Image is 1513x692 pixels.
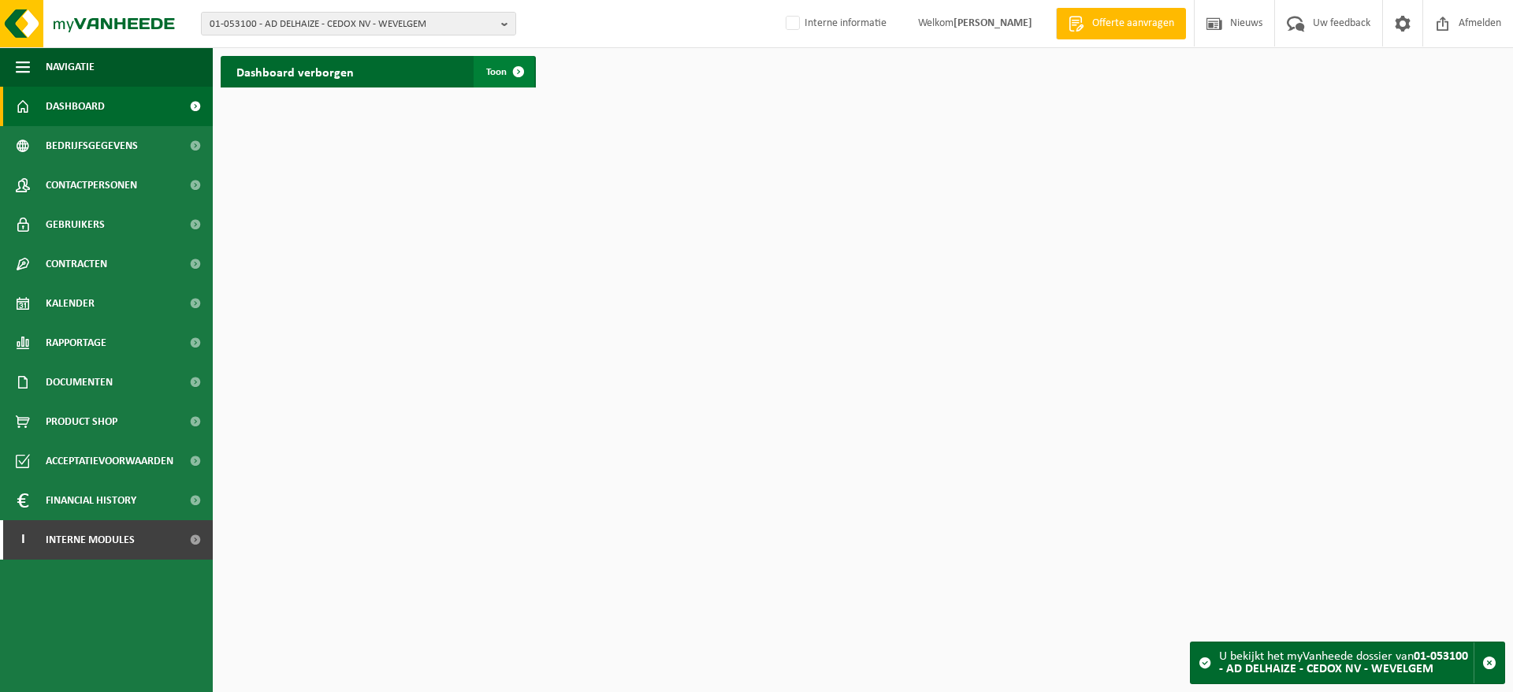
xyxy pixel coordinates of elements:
[46,402,117,441] span: Product Shop
[46,87,105,126] span: Dashboard
[16,520,30,560] span: I
[783,12,887,35] label: Interne informatie
[954,17,1032,29] strong: [PERSON_NAME]
[46,441,173,481] span: Acceptatievoorwaarden
[210,13,495,36] span: 01-053100 - AD DELHAIZE - CEDOX NV - WEVELGEM
[1219,650,1468,675] strong: 01-053100 - AD DELHAIZE - CEDOX NV - WEVELGEM
[474,56,534,87] a: Toon
[1056,8,1186,39] a: Offerte aanvragen
[46,363,113,402] span: Documenten
[46,520,135,560] span: Interne modules
[46,126,138,166] span: Bedrijfsgegevens
[46,244,107,284] span: Contracten
[46,205,105,244] span: Gebruikers
[1219,642,1474,683] div: U bekijkt het myVanheede dossier van
[221,56,370,87] h2: Dashboard verborgen
[46,284,95,323] span: Kalender
[1088,16,1178,32] span: Offerte aanvragen
[46,323,106,363] span: Rapportage
[201,12,516,35] button: 01-053100 - AD DELHAIZE - CEDOX NV - WEVELGEM
[46,166,137,205] span: Contactpersonen
[46,481,136,520] span: Financial History
[46,47,95,87] span: Navigatie
[486,67,507,77] span: Toon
